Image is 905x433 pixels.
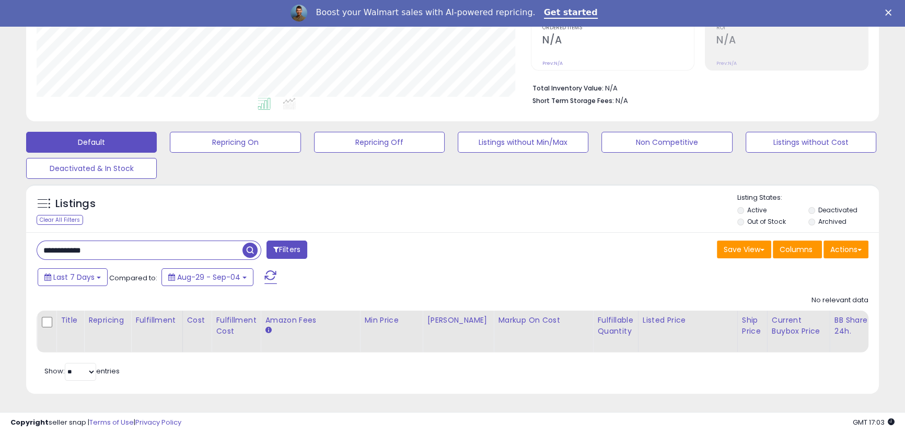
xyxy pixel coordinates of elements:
small: Prev: N/A [716,60,737,66]
button: Default [26,132,157,153]
b: Short Term Storage Fees: [532,96,614,105]
div: Current Buybox Price [772,315,826,337]
span: Ordered Items [542,25,694,31]
small: Prev: N/A [542,60,563,66]
div: Clear All Filters [37,215,83,225]
div: Listed Price [643,315,733,326]
span: Aug-29 - Sep-04 [177,272,240,282]
h2: N/A [716,34,868,48]
label: Archived [818,217,846,226]
span: Show: entries [44,366,120,376]
div: Min Price [364,315,418,326]
div: Fulfillable Quantity [597,315,633,337]
span: Last 7 Days [53,272,95,282]
div: Fulfillment Cost [216,315,256,337]
li: N/A [532,81,861,94]
button: Listings without Cost [746,132,876,153]
div: [PERSON_NAME] [427,315,489,326]
div: Amazon Fees [265,315,355,326]
button: Deactivated & In Stock [26,158,157,179]
button: Last 7 Days [38,268,108,286]
a: Get started [544,7,598,19]
button: Columns [773,241,822,258]
div: Cost [187,315,207,326]
div: No relevant data [811,295,868,305]
span: ROI [716,25,868,31]
h5: Listings [55,197,96,211]
span: Compared to: [109,273,157,283]
button: Repricing Off [314,132,445,153]
strong: Copyright [10,417,49,427]
small: Amazon Fees. [265,326,271,335]
div: Ship Price [742,315,763,337]
a: Privacy Policy [135,417,181,427]
label: Active [747,206,767,214]
span: 2025-09-12 17:03 GMT [853,417,895,427]
div: seller snap | | [10,418,181,428]
button: Listings without Min/Max [458,132,588,153]
button: Filters [266,241,307,259]
div: Boost your Walmart sales with AI-powered repricing. [316,7,535,18]
span: N/A [616,96,628,106]
div: BB Share 24h. [834,315,873,337]
p: Listing States: [737,193,879,203]
button: Repricing On [170,132,300,153]
label: Deactivated [818,206,857,214]
button: Aug-29 - Sep-04 [161,268,253,286]
button: Actions [823,241,868,258]
div: Fulfillment [135,315,178,326]
span: Columns [780,244,813,255]
img: Profile image for Adrian [291,5,307,21]
th: The percentage added to the cost of goods (COGS) that forms the calculator for Min & Max prices. [494,311,593,352]
h2: N/A [542,34,694,48]
div: Close [885,9,896,16]
div: Title [61,315,79,326]
b: Total Inventory Value: [532,84,604,93]
div: Markup on Cost [498,315,588,326]
a: Terms of Use [89,417,134,427]
button: Save View [717,241,771,258]
button: Non Competitive [601,132,732,153]
div: Repricing [88,315,126,326]
label: Out of Stock [747,217,785,226]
